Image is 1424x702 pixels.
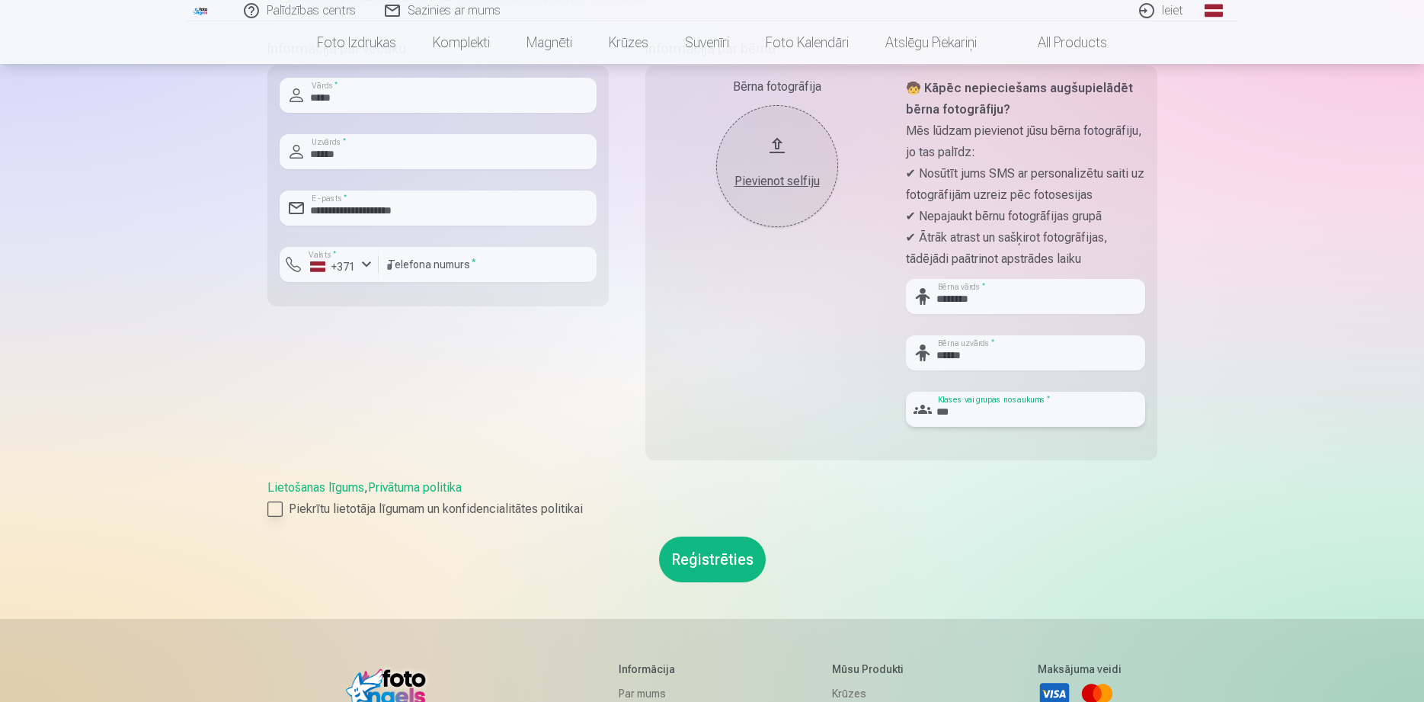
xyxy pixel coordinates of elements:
a: Suvenīri [667,21,747,64]
button: Valsts*+371 [280,247,379,282]
button: Reģistrēties [659,537,766,582]
h5: Informācija [619,662,707,677]
a: Atslēgu piekariņi [867,21,995,64]
h5: Mūsu produkti [832,662,912,677]
a: Lietošanas līgums [267,480,364,495]
button: Pievienot selfiju [716,105,838,227]
a: Privātuma politika [368,480,462,495]
img: /fa1 [193,6,210,15]
strong: 🧒 Kāpēc nepieciešams augšupielādēt bērna fotogrāfiju? [906,81,1133,117]
p: ✔ Nepajaukt bērnu fotogrāfijas grupā [906,206,1145,227]
label: Piekrītu lietotāja līgumam un konfidencialitātes politikai [267,500,1157,518]
div: , [267,479,1157,518]
p: Mēs lūdzam pievienot jūsu bērna fotogrāfiju, jo tas palīdz: [906,120,1145,163]
p: ✔ Ātrāk atrast un sašķirot fotogrāfijas, tādējādi paātrinot apstrādes laiku [906,227,1145,270]
p: ✔ Nosūtīt jums SMS ar personalizētu saiti uz fotogrāfijām uzreiz pēc fotosesijas [906,163,1145,206]
div: Pievienot selfiju [731,172,823,191]
div: +371 [310,259,356,274]
label: Valsts [304,249,341,261]
a: Krūzes [590,21,667,64]
a: Foto kalendāri [747,21,867,64]
a: All products [995,21,1125,64]
a: Foto izdrukas [299,21,414,64]
a: Komplekti [414,21,508,64]
a: Magnēti [508,21,590,64]
div: Bērna fotogrāfija [658,78,897,96]
h5: Maksājuma veidi [1038,662,1122,677]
